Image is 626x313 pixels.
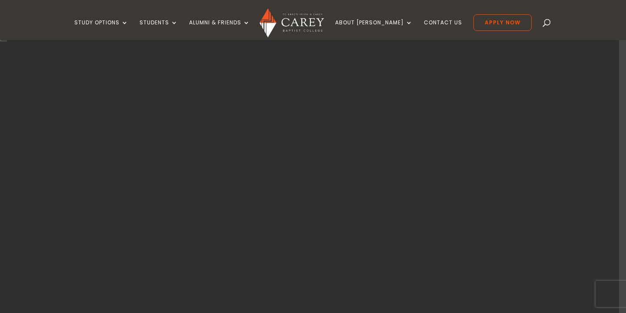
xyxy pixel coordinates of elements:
a: Study Options [74,20,128,40]
a: Apply Now [473,14,532,31]
a: Contact Us [424,20,462,40]
a: Alumni & Friends [189,20,250,40]
img: Carey Baptist College [260,8,323,37]
a: About [PERSON_NAME] [335,20,413,40]
a: Students [140,20,178,40]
